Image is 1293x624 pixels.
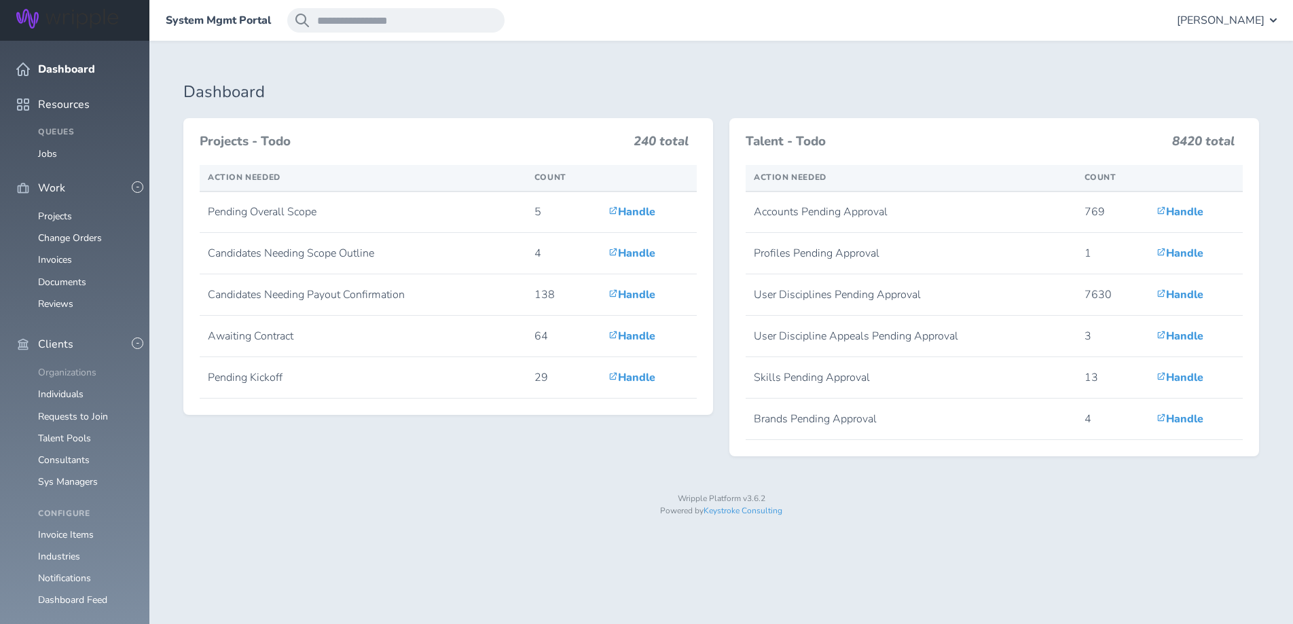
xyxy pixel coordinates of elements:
[38,550,80,563] a: Industries
[38,147,57,160] a: Jobs
[746,357,1076,399] td: Skills Pending Approval
[183,83,1259,102] h1: Dashboard
[208,172,280,183] span: Action Needed
[526,233,600,274] td: 4
[746,191,1076,233] td: Accounts Pending Approval
[38,210,72,223] a: Projects
[1076,191,1148,233] td: 769
[634,134,689,155] h3: 240 total
[746,274,1076,316] td: User Disciplines Pending Approval
[526,316,600,357] td: 64
[608,329,655,344] a: Handle
[1076,316,1148,357] td: 3
[200,274,526,316] td: Candidates Needing Payout Confirmation
[200,191,526,233] td: Pending Overall Scope
[1085,172,1116,183] span: Count
[1076,233,1148,274] td: 1
[1157,411,1203,426] a: Handle
[534,172,566,183] span: Count
[38,98,90,111] span: Resources
[1177,14,1264,26] span: [PERSON_NAME]
[746,134,1164,149] h3: Talent - Todo
[1157,246,1203,261] a: Handle
[200,233,526,274] td: Candidates Needing Scope Outline
[38,509,133,519] h4: Configure
[38,338,73,350] span: Clients
[38,593,107,606] a: Dashboard Feed
[746,316,1076,357] td: User Discipline Appeals Pending Approval
[38,366,96,379] a: Organizations
[38,63,95,75] span: Dashboard
[132,337,143,349] button: -
[526,357,600,399] td: 29
[1177,8,1277,33] button: [PERSON_NAME]
[38,572,91,585] a: Notifications
[183,494,1259,504] p: Wripple Platform v3.6.2
[746,399,1076,440] td: Brands Pending Approval
[132,181,143,193] button: -
[1172,134,1235,155] h3: 8420 total
[38,528,94,541] a: Invoice Items
[1157,287,1203,302] a: Handle
[608,204,655,219] a: Handle
[200,357,526,399] td: Pending Kickoff
[754,172,826,183] span: Action Needed
[38,276,86,289] a: Documents
[38,297,73,310] a: Reviews
[38,253,72,266] a: Invoices
[38,182,65,194] span: Work
[526,274,600,316] td: 138
[1157,370,1203,385] a: Handle
[38,128,133,137] h4: Queues
[183,507,1259,516] p: Powered by
[200,316,526,357] td: Awaiting Contract
[38,232,102,244] a: Change Orders
[16,9,118,29] img: Wripple
[1157,329,1203,344] a: Handle
[38,432,91,445] a: Talent Pools
[1076,357,1148,399] td: 13
[38,410,108,423] a: Requests to Join
[166,14,271,26] a: System Mgmt Portal
[608,370,655,385] a: Handle
[746,233,1076,274] td: Profiles Pending Approval
[608,287,655,302] a: Handle
[1076,274,1148,316] td: 7630
[704,505,782,516] a: Keystroke Consulting
[38,454,90,466] a: Consultants
[526,191,600,233] td: 5
[200,134,625,149] h3: Projects - Todo
[1157,204,1203,219] a: Handle
[1076,399,1148,440] td: 4
[608,246,655,261] a: Handle
[38,388,84,401] a: Individuals
[38,475,98,488] a: Sys Managers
